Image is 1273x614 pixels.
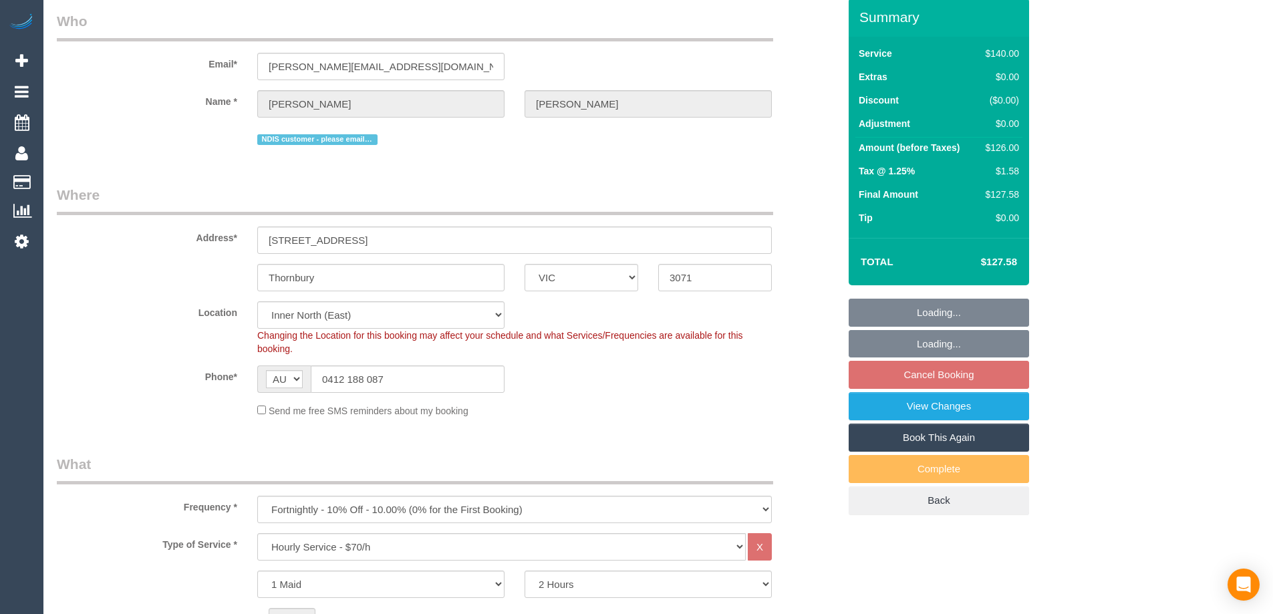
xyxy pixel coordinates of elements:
h3: Summary [859,9,1022,25]
span: Send me free SMS reminders about my booking [269,406,468,416]
label: Service [859,47,892,60]
div: $126.00 [980,141,1019,154]
label: Final Amount [859,188,918,201]
span: Changing the Location for this booking may affect your schedule and what Services/Frequencies are... [257,330,743,354]
div: $1.58 [980,164,1019,178]
label: Amount (before Taxes) [859,141,960,154]
input: First Name* [257,90,505,118]
label: Email* [47,53,247,71]
label: Location [47,301,247,319]
input: Last Name* [525,90,772,118]
a: Back [849,486,1029,514]
a: Book This Again [849,424,1029,452]
h4: $127.58 [941,257,1017,268]
label: Extras [859,70,887,84]
div: Open Intercom Messenger [1228,569,1260,601]
label: Address* [47,226,247,245]
a: View Changes [849,392,1029,420]
input: Phone* [311,365,505,393]
label: Tip [859,211,873,224]
legend: What [57,454,773,484]
label: Type of Service * [47,533,247,551]
input: Post Code* [658,264,772,291]
div: $0.00 [980,70,1019,84]
label: Adjustment [859,117,910,130]
span: NDIS customer - please email invoice [257,134,378,145]
label: Frequency * [47,496,247,514]
label: Name * [47,90,247,108]
input: Email* [257,53,505,80]
div: ($0.00) [980,94,1019,107]
strong: Total [861,256,893,267]
div: $140.00 [980,47,1019,60]
div: $0.00 [980,117,1019,130]
div: $0.00 [980,211,1019,224]
label: Phone* [47,365,247,383]
label: Discount [859,94,899,107]
legend: Where [57,185,773,215]
img: Automaid Logo [8,13,35,32]
input: Suburb* [257,264,505,291]
div: $127.58 [980,188,1019,201]
label: Tax @ 1.25% [859,164,915,178]
legend: Who [57,11,773,41]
